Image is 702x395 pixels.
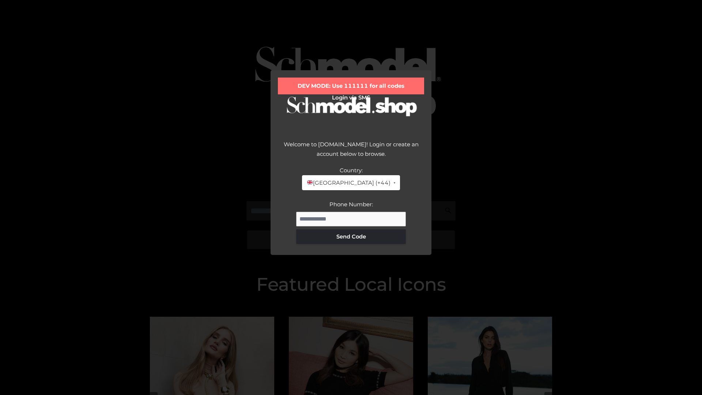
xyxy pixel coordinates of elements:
[307,180,313,185] img: 🇬🇧
[278,140,424,166] div: Welcome to [DOMAIN_NAME]! Login or create an account below to browse.
[296,229,406,244] button: Send Code
[329,201,373,208] label: Phone Number:
[306,178,390,188] span: [GEOGRAPHIC_DATA] (+44)
[278,94,424,101] h2: Login via SMS
[340,167,363,174] label: Country:
[278,78,424,94] div: DEV MODE: Use 111111 for all codes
